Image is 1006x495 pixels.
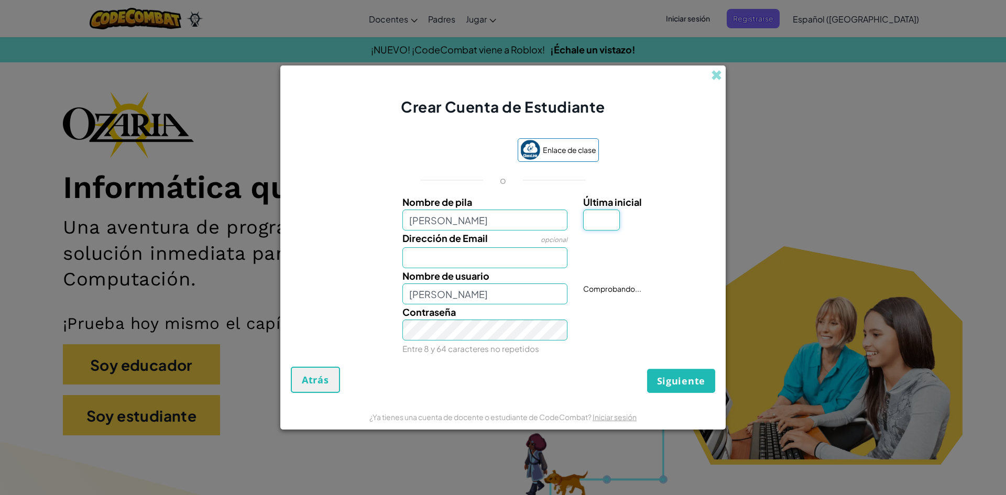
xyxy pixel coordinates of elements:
[593,412,637,422] a: Iniciar sesión
[402,306,456,318] span: Contraseña
[657,375,705,387] span: Siguiente
[541,236,567,244] span: opcional
[583,284,641,293] span: Comprobando...
[647,369,715,393] button: Siguiente
[402,232,488,244] span: Dirección de Email
[543,145,596,155] font: Enlace de clase
[401,97,605,116] font: Crear Cuenta de Estudiante
[369,412,592,422] font: ¿Ya tienes una cuenta de docente o estudiante de CodeCombat?
[500,174,506,186] p: o
[402,139,512,162] iframe: Botón de acceso con Google
[302,373,329,386] span: Atrás
[520,140,540,160] img: classlink-logo-small.png
[402,196,472,208] span: Nombre de pila
[402,344,539,354] small: Entre 8 y 64 caracteres no repetidos
[583,196,642,208] span: Última inicial
[402,270,489,282] span: Nombre de usuario
[291,367,340,393] button: Atrás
